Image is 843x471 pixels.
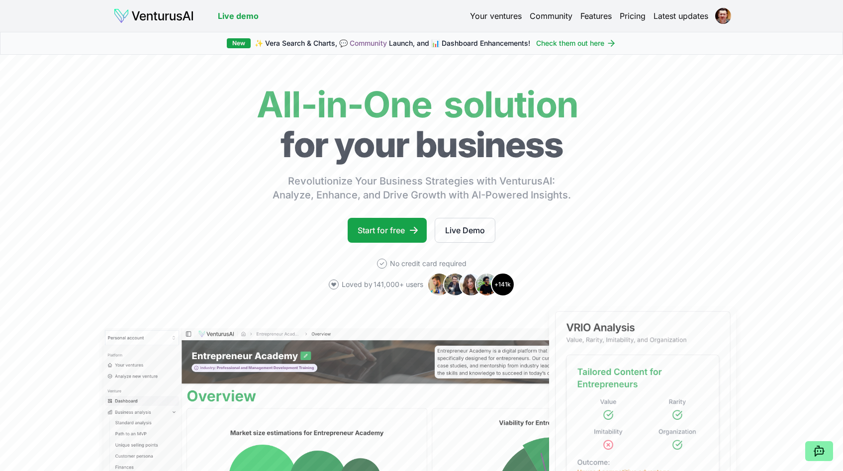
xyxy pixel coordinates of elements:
[470,10,522,22] a: Your ventures
[530,10,572,22] a: Community
[218,10,259,22] a: Live demo
[435,218,495,243] a: Live Demo
[427,273,451,296] img: Avatar 1
[620,10,646,22] a: Pricing
[459,273,483,296] img: Avatar 3
[227,38,251,48] div: New
[443,273,467,296] img: Avatar 2
[536,38,616,48] a: Check them out here
[348,218,427,243] a: Start for free
[715,8,731,24] img: ACg8ocJ7vwSUkNhbLBUujglCYwecZADvWvS81xhxYgMwjyCusN-f9UYK=s96-c
[580,10,612,22] a: Features
[113,8,194,24] img: logo
[654,10,708,22] a: Latest updates
[475,273,499,296] img: Avatar 4
[350,39,387,47] a: Community
[255,38,530,48] span: ✨ Vera Search & Charts, 💬 Launch, and 📊 Dashboard Enhancements!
